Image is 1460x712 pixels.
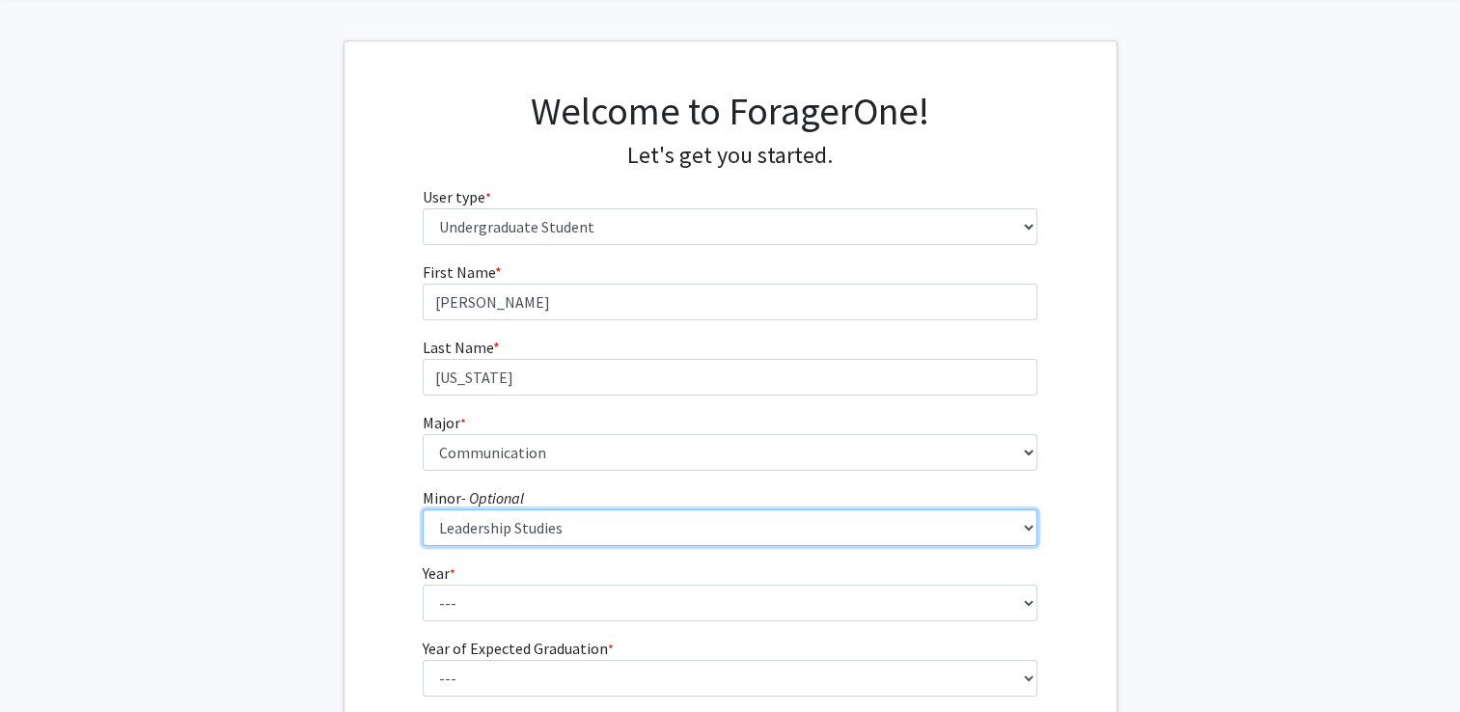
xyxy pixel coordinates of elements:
label: Minor [423,486,524,509]
iframe: Chat [14,625,82,698]
label: Year of Expected Graduation [423,637,614,660]
h1: Welcome to ForagerOne! [423,88,1037,134]
span: First Name [423,262,495,282]
label: Major [423,411,466,434]
h4: Let's get you started. [423,142,1037,170]
label: Year [423,561,455,585]
i: - Optional [461,488,524,507]
span: Last Name [423,338,493,357]
label: User type [423,185,491,208]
